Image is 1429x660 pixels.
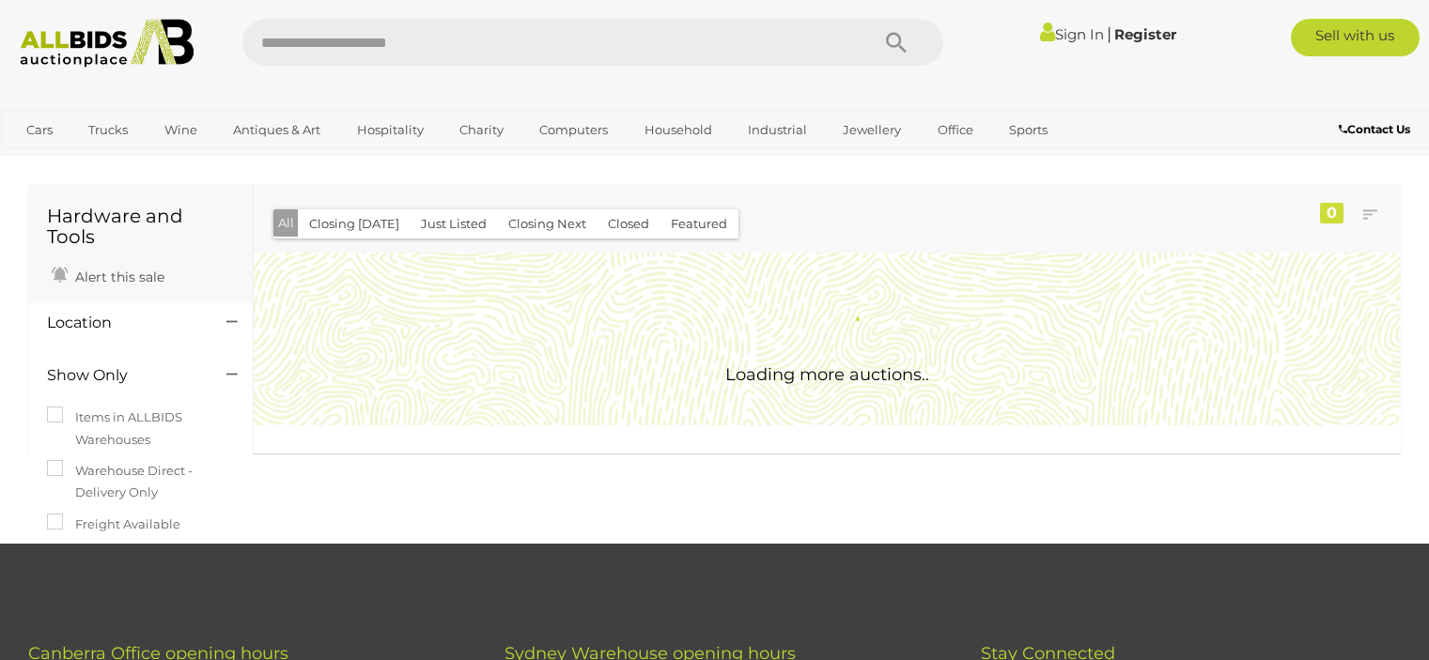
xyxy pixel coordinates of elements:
a: Contact Us [1339,119,1415,140]
a: Charity [447,115,516,146]
button: Featured [660,209,738,238]
label: Warehouse Direct - Delivery Only [47,460,234,504]
a: Cars [14,115,65,146]
a: Jewellery [831,115,913,146]
button: Closing Next [497,209,598,238]
b: Contact Us [1339,122,1410,136]
a: Office [925,115,986,146]
button: Search [849,19,943,66]
h4: Location [47,315,198,331]
a: Register [1114,25,1176,43]
label: Items in ALLBIDS Warehouses [47,407,234,451]
button: Closed [597,209,660,238]
span: Alert this sale [70,269,164,285]
span: Loading more auctions.. [725,364,929,385]
a: Sports [997,115,1060,146]
a: Alert this sale [47,261,169,289]
label: Freight Available [47,514,180,535]
a: Antiques & Art [221,115,333,146]
img: Allbids.com.au [10,19,204,68]
span: | [1107,23,1111,44]
button: All [273,209,299,237]
button: Just Listed [410,209,498,238]
a: Industrial [736,115,819,146]
a: [GEOGRAPHIC_DATA] [14,146,172,177]
a: Wine [152,115,210,146]
a: Hospitality [345,115,436,146]
a: Trucks [76,115,140,146]
h1: Hardware and Tools [47,206,234,247]
a: Sell with us [1291,19,1420,56]
h4: Show Only [47,367,198,384]
a: Household [632,115,724,146]
button: Closing [DATE] [298,209,411,238]
a: Sign In [1040,25,1104,43]
div: 0 [1320,203,1344,223]
a: Computers [527,115,620,146]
